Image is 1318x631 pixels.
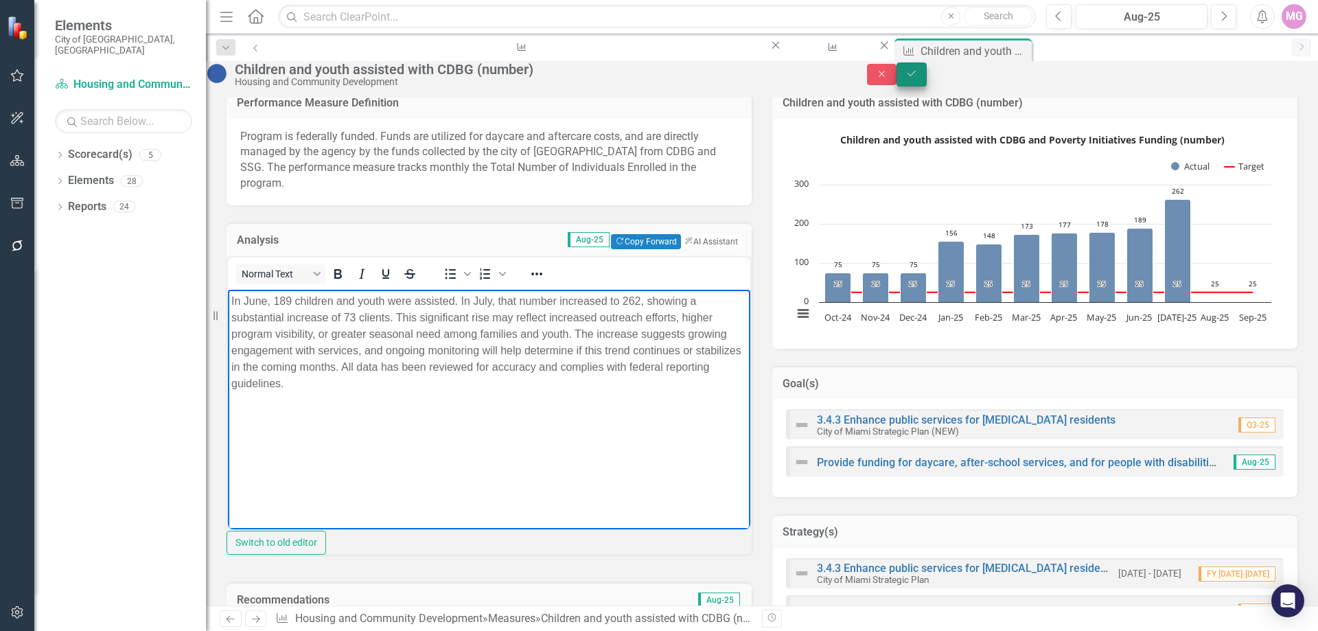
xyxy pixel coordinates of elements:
[817,413,1115,426] a: 3.4.3 Enhance public services for [MEDICAL_DATA] residents
[240,130,716,190] span: Program is federally funded. Funds are utilized for daycare and aftercare costs, and are directly...
[817,426,959,437] small: City of Miami Strategic Plan (NEW)
[947,279,955,288] text: 25
[1052,233,1078,302] path: Apr-25, 177. Actual.
[68,147,132,163] a: Scorecard(s)
[1249,279,1257,288] text: 25
[901,273,927,302] path: Dec-24, 75. Actual.
[1171,160,1210,172] button: Show Actual
[1059,220,1071,229] text: 177
[975,311,1002,323] text: Feb-25
[1211,279,1219,288] text: 25
[872,279,880,288] text: 25
[1173,279,1181,288] text: 25
[937,311,963,323] text: Jan-25
[786,129,1284,335] div: Children and youth assisted with CDBG and Poverty Initiatives Funding (number). Highcharts intera...
[817,562,1115,575] a: 3.4.3 Enhance public services for [MEDICAL_DATA] residents
[236,264,325,284] button: Block Normal Text
[282,51,756,69] div: Elderly meals provided with Community Development Block Grant (CDBG) and Social Services Gap (SSG...
[794,602,810,619] img: Not Defined
[113,201,135,213] div: 24
[237,97,741,109] h3: Performance Measure Definition
[976,244,1002,302] path: Feb-25, 148. Actual.
[1225,160,1265,172] button: Show Target
[568,232,610,247] span: Aug-25
[1271,584,1304,617] div: Open Intercom Messenger
[1172,186,1184,196] text: 262
[275,611,752,627] div: » »
[206,62,228,84] img: No Information
[794,565,810,582] img: Not Defined
[295,612,483,625] a: Housing and Community Development
[795,51,865,69] div: Manage Elements
[909,279,917,288] text: 25
[398,264,421,284] button: Strikethrough
[783,38,877,56] a: Manage Elements
[7,16,31,40] img: ClearPoint Strategy
[681,235,741,249] button: AI Assistant
[783,378,1287,390] h3: Goal(s)
[1157,311,1196,323] text: [DATE]-25
[921,43,1028,60] div: Children and youth assisted with CDBG (number)
[439,264,473,284] div: Bullet list
[121,175,143,187] div: 28
[835,289,1256,295] g: Target, series 2 of 2. Line with 12 data points.
[1012,311,1041,323] text: Mar-25
[68,199,106,215] a: Reports
[1135,279,1144,288] text: 25
[1134,215,1146,225] text: 189
[1239,311,1267,323] text: Sep-25
[1050,311,1077,323] text: Apr-25
[1125,311,1152,323] text: Jun-25
[840,133,1225,146] text: Children and youth assisted with CDBG and Poverty Initiatives Funding (number)
[235,62,840,77] div: Children and youth assisted with CDBG (number)
[938,241,964,302] path: Jan-25, 156. Actual.
[488,612,535,625] a: Measures
[983,231,995,240] text: 148
[227,531,326,555] button: Switch to old editor
[794,255,809,268] text: 100
[984,279,993,288] text: 25
[1238,417,1275,433] span: Q3-25
[326,264,349,284] button: Bold
[1199,566,1275,582] span: FY [DATE]-[DATE]
[863,273,889,302] path: Nov-24, 75. Actual.
[794,177,809,190] text: 300
[1098,279,1106,288] text: 25
[1014,234,1040,302] path: Mar-25, 173. Actual.
[278,5,1036,29] input: Search ClearPoint...
[55,17,192,34] span: Elements
[861,311,890,323] text: Nov-24
[55,34,192,56] small: City of [GEOGRAPHIC_DATA], [GEOGRAPHIC_DATA]
[228,290,750,529] iframe: Rich Text Area
[817,574,929,585] small: City of Miami Strategic Plan
[817,456,1223,469] a: Provide funding for daycare, after-school services, and for people with disabilities.
[834,260,842,269] text: 75
[139,149,161,161] div: 5
[1087,311,1116,323] text: May-25
[964,7,1032,26] button: Search
[783,526,1287,538] h3: Strategy(s)
[237,594,581,606] h3: Recommendations
[525,264,548,284] button: Reveal or hide additional toolbar items
[794,216,809,229] text: 200
[270,38,769,56] a: Elderly meals provided with Community Development Block Grant (CDBG) and Social Services Gap (SSG...
[825,273,851,302] path: Oct-24, 75. Actual.
[794,304,813,323] button: View chart menu, Children and youth assisted with CDBG and Poverty Initiatives Funding (number)
[611,234,680,249] button: Copy Forward
[1021,221,1033,231] text: 173
[834,279,842,288] text: 25
[1060,279,1068,288] text: 25
[1158,604,1221,617] small: [DATE] - [DATE]
[1234,455,1275,470] span: Aug-25
[1080,9,1203,25] div: Aug-25
[1165,199,1191,302] path: Jul-25, 262. Actual.
[945,228,958,238] text: 156
[1089,232,1115,302] path: May-25, 178. Actual.
[698,593,740,608] span: Aug-25
[984,10,1013,21] span: Search
[1127,228,1153,302] path: Jun-25, 189. Actual.
[786,129,1278,335] svg: Interactive chart
[1282,4,1306,29] button: MG
[374,264,397,284] button: Underline
[804,295,809,307] text: 0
